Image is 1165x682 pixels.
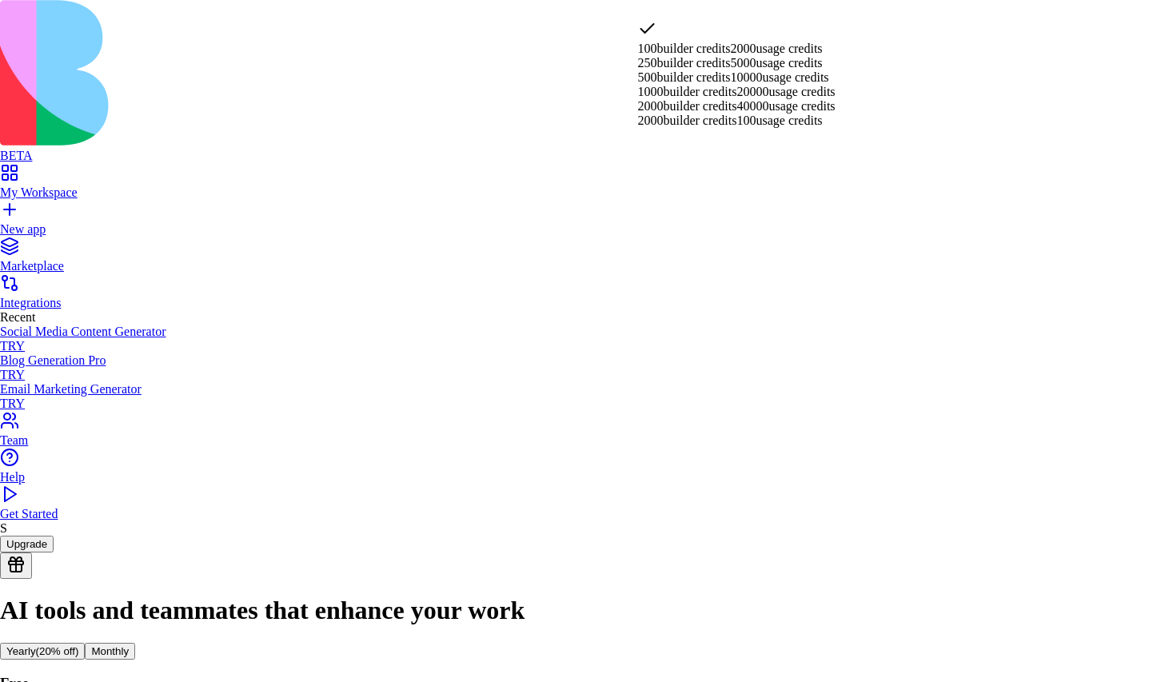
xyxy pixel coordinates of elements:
[638,70,731,84] span: 500 builder credits
[638,56,731,70] span: 250 builder credits
[730,56,822,70] span: 5000 usage credits
[638,114,737,127] span: 2000 builder credits
[638,85,737,98] span: 1000 builder credits
[730,42,822,55] span: 2000 usage credits
[736,114,822,127] span: 100 usage credits
[736,99,835,113] span: 40000 usage credits
[638,99,737,113] span: 2000 builder credits
[638,42,731,55] span: 100 builder credits
[736,85,835,98] span: 20000 usage credits
[730,70,828,84] span: 10000 usage credits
